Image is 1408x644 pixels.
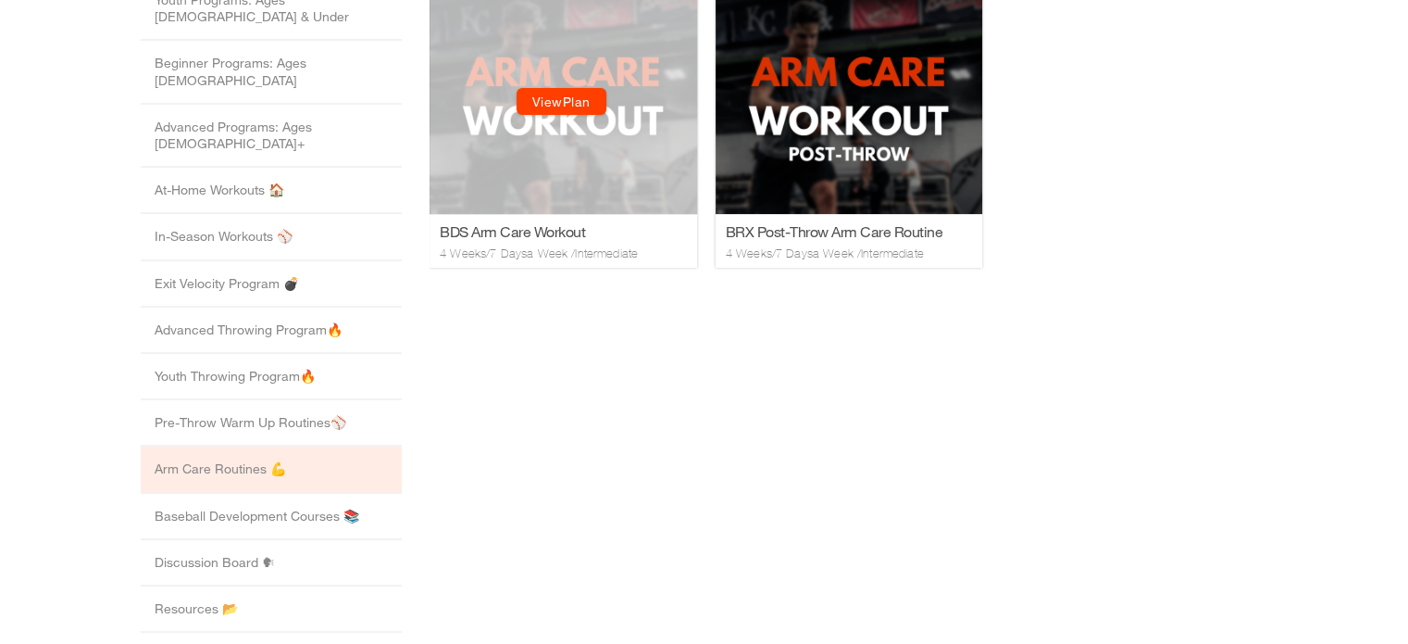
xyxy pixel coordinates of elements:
a: clear [394,57,417,71]
li: At-Home Workouts 🏠 [141,168,402,214]
strong: Filters: [330,57,366,71]
li: Arm Care Routines 💪 [141,447,402,493]
li: Advanced Programs: Ages 16+ [141,105,402,168]
li: In-Season Workouts ⚾️ [141,214,402,260]
img: Plan [286,99,554,325]
li: Youth Throwing Program🔥 [141,354,402,400]
li: Baseball Development Courses 📚 [141,494,402,540]
li: Resources 📂 [141,587,402,633]
li: Beginner Programs: Ages 13 to 15 [141,41,402,104]
a: BRX Post-Throw Arm Care Routine [296,334,543,352]
li: Discussion Board 🗣 [141,540,402,587]
a: edit [371,57,389,71]
li: Exit Velocity Program 💣 [141,261,402,308]
a: ViewPlan [87,199,177,226]
a: BDS Arm Care Workout [10,334,257,352]
h3: 4 Weeks / 7 Days a Week / Intermediate [10,357,257,373]
li: Pre-Throw Warm Up Routines⚾️ [141,400,402,447]
h3: 4 Weeks / 7 Days a Week / Intermediate [296,357,543,373]
li: Advanced Throwing Program🔥 [141,308,402,354]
